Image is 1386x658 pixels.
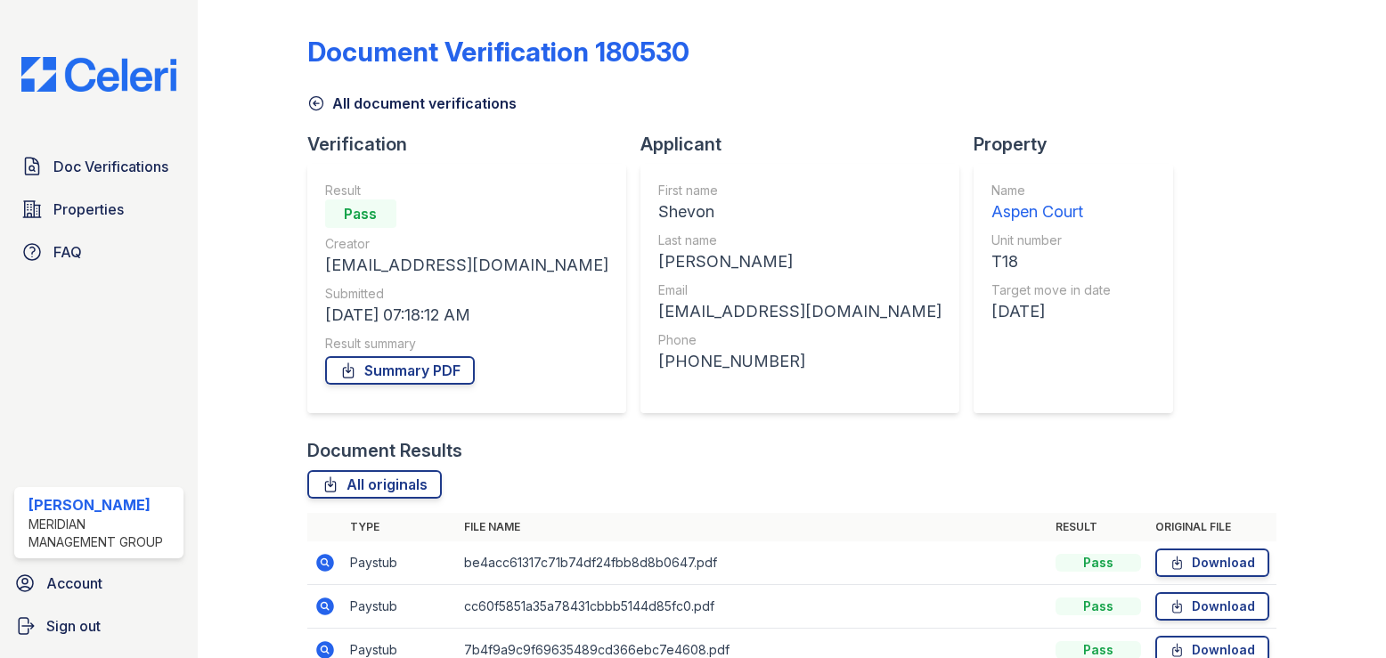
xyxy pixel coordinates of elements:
a: Name Aspen Court [991,182,1111,224]
a: Account [7,565,191,601]
div: [PERSON_NAME] [658,249,942,274]
a: Properties [14,191,183,227]
th: File name [457,513,1049,541]
div: Pass [1056,554,1141,572]
div: Last name [658,232,942,249]
div: Property [974,132,1187,157]
div: Name [991,182,1111,199]
a: All document verifications [307,93,517,114]
div: Document Results [307,438,462,463]
div: First name [658,182,942,199]
div: Pass [1056,597,1141,615]
a: Sign out [7,608,191,644]
div: Phone [658,331,942,349]
div: [DATE] 07:18:12 AM [325,303,608,328]
td: cc60f5851a35a78431cbbb5144d85fc0.pdf [457,585,1049,629]
div: Submitted [325,285,608,303]
div: Aspen Court [991,199,1111,224]
div: [PHONE_NUMBER] [658,349,942,374]
a: Doc Verifications [14,149,183,184]
div: Target move in date [991,281,1111,299]
td: Paystub [343,585,457,629]
th: Result [1048,513,1148,541]
div: Result [325,182,608,199]
th: Original file [1148,513,1276,541]
a: Summary PDF [325,356,475,385]
a: All originals [307,470,442,499]
div: Shevon [658,199,942,224]
div: Result summary [325,335,608,353]
div: [EMAIL_ADDRESS][DOMAIN_NAME] [325,253,608,278]
div: Email [658,281,942,299]
td: be4acc61317c71b74df24fbb8d8b0647.pdf [457,541,1049,585]
div: T18 [991,249,1111,274]
span: FAQ [53,241,82,263]
div: Document Verification 180530 [307,36,689,68]
span: Properties [53,199,124,220]
span: Doc Verifications [53,156,168,177]
div: Verification [307,132,640,157]
span: Sign out [46,615,101,637]
div: Creator [325,235,608,253]
div: Pass [325,199,396,228]
div: Unit number [991,232,1111,249]
div: [DATE] [991,299,1111,324]
div: Applicant [640,132,974,157]
td: Paystub [343,541,457,585]
a: Download [1155,548,1269,577]
span: Account [46,573,102,594]
div: [PERSON_NAME] [29,494,176,516]
th: Type [343,513,457,541]
a: Download [1155,592,1269,621]
div: Meridian Management Group [29,516,176,551]
img: CE_Logo_Blue-a8612792a0a2168367f1c8372b55b34899dd931a85d93a1a3d3e32e68fde9ad4.png [7,57,191,92]
div: [EMAIL_ADDRESS][DOMAIN_NAME] [658,299,942,324]
a: FAQ [14,234,183,270]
